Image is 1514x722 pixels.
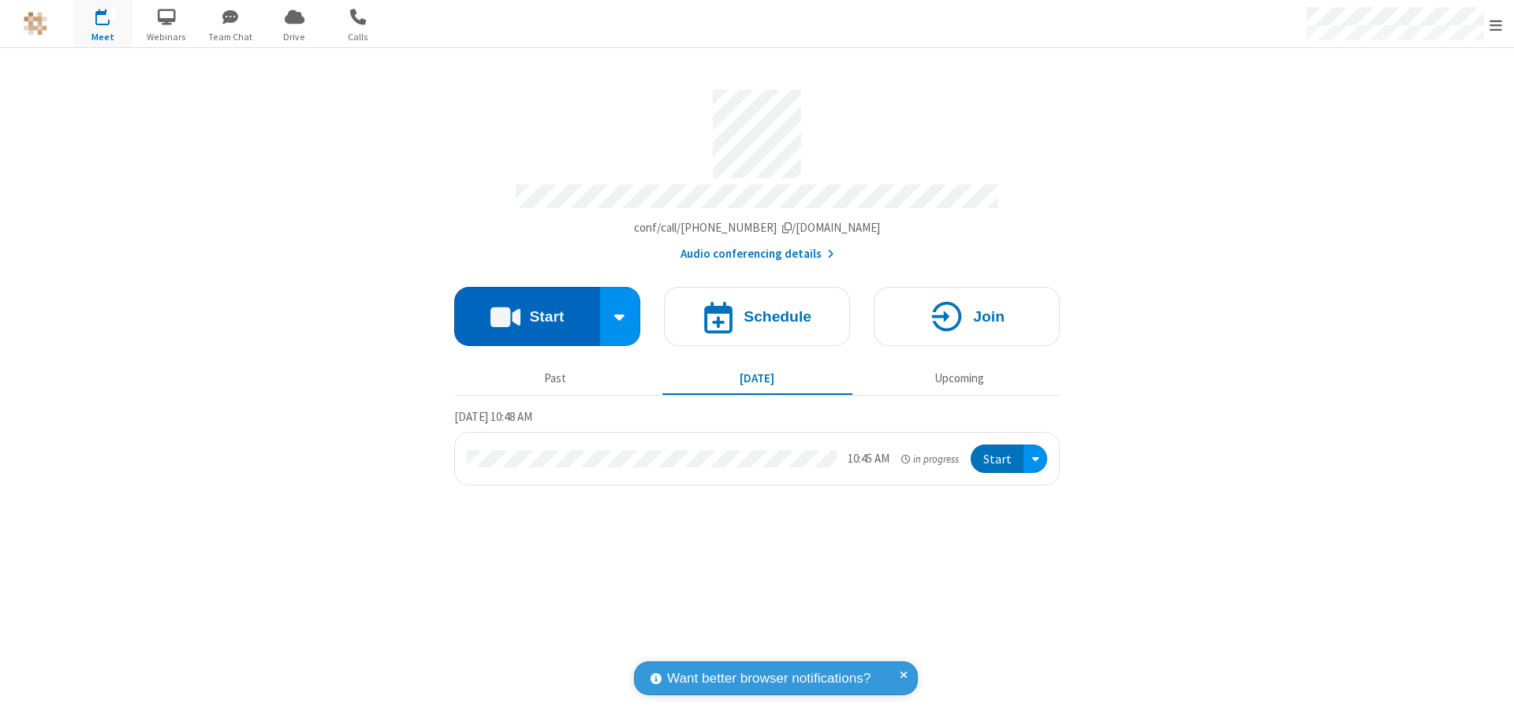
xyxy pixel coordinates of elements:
[634,219,881,237] button: Copy my meeting room linkCopy my meeting room link
[600,287,641,346] div: Start conference options
[329,30,388,44] span: Calls
[864,363,1054,393] button: Upcoming
[1475,681,1502,711] iframe: Chat
[73,30,132,44] span: Meet
[454,409,532,424] span: [DATE] 10:48 AM
[529,309,564,324] h4: Start
[744,309,811,324] h4: Schedule
[634,220,881,235] span: Copy my meeting room link
[901,452,959,467] em: in progress
[201,30,260,44] span: Team Chat
[461,363,651,393] button: Past
[667,668,871,689] span: Want better browser notifications?
[106,9,117,20] div: 1
[24,12,47,35] img: QA Selenium DO NOT DELETE OR CHANGE
[848,450,889,468] div: 10:45 AM
[137,30,196,44] span: Webinars
[454,78,1060,263] section: Account details
[454,408,1060,486] section: Today's Meetings
[454,287,600,346] button: Start
[664,287,850,346] button: Schedule
[1024,445,1047,474] div: Open menu
[265,30,324,44] span: Drive
[973,309,1005,324] h4: Join
[971,445,1024,474] button: Start
[662,363,852,393] button: [DATE]
[874,287,1060,346] button: Join
[681,245,834,263] button: Audio conferencing details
